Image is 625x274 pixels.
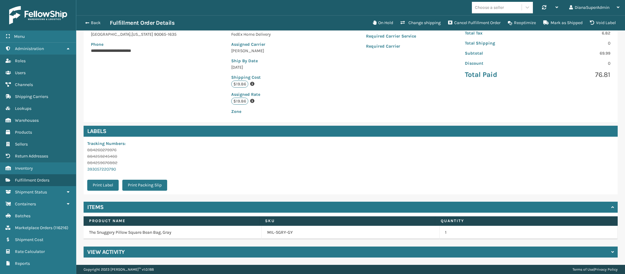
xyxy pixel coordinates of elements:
[366,33,416,39] p: Required Carrier Service
[401,20,405,25] i: Change shipping
[541,40,610,46] p: 0
[154,32,177,37] span: 90065-1635
[84,265,154,274] p: Copyright 2023 [PERSON_NAME]™ v 1.0.188
[15,70,26,75] span: Users
[265,218,430,224] label: SKU
[87,167,116,172] a: 393057220790
[14,34,25,39] span: Menu
[87,141,126,146] span: Tracking Numbers :
[87,180,119,191] button: Print Label
[131,32,131,37] span: ,
[231,98,248,105] p: $19.86
[573,267,594,272] a: Terms of Use
[231,48,317,54] p: [PERSON_NAME]
[15,130,32,135] span: Products
[441,218,605,224] label: Quantity
[508,21,512,25] i: Reoptimize
[87,153,171,160] p: 884259245460
[231,64,317,70] p: [DATE]
[475,4,504,11] div: Choose a seller
[465,50,534,56] p: Subtotal
[15,82,33,87] span: Channels
[15,142,28,147] span: Sellers
[444,17,504,29] button: Cancel Fulfillment Order
[540,17,586,29] button: Mark as Shipped
[87,248,125,256] h4: View Activity
[397,17,444,29] button: Change shipping
[131,32,153,37] span: [US_STATE]
[541,50,610,56] p: 69.99
[9,6,67,24] img: logo
[82,20,110,26] button: Back
[465,60,534,67] p: Discount
[15,118,39,123] span: Warehouses
[573,265,618,274] div: |
[586,17,620,29] button: Void Label
[91,41,182,48] p: Phone
[84,126,618,137] h4: Labels
[15,249,45,254] span: Rate Calculator
[15,178,49,183] span: Fulfillment Orders
[15,58,26,63] span: Roles
[122,180,167,191] button: Print Packing Slip
[15,46,44,51] span: Administration
[15,153,48,159] span: Return Addresses
[15,201,36,207] span: Containers
[15,166,33,171] span: Inventory
[231,74,317,81] p: Shipping Cost
[87,160,171,166] p: 884259676882
[369,17,397,29] button: On Hold
[15,189,47,195] span: Shipment Status
[15,225,52,230] span: Marketplace Orders
[504,17,540,29] button: Reoptimize
[594,267,618,272] a: Privacy Policy
[231,91,317,98] p: Assigned Rate
[231,58,317,64] p: Ship By Date
[231,108,317,115] p: Zone
[541,60,610,67] p: 0
[366,43,416,49] p: Required Carrier
[15,213,31,218] span: Batches
[231,81,248,88] p: $19.86
[87,204,104,211] h4: Items
[267,229,293,236] a: MIL-SGRY-GY
[110,19,174,27] h3: Fulfillment Order Details
[84,226,262,239] td: The Snuggery Pillow Square Bean Bag, Gray
[15,106,31,111] span: Lookups
[440,226,618,239] td: 1
[590,20,594,25] i: VOIDLABEL
[231,41,317,48] p: Assigned Carrier
[53,225,68,230] span: ( 116216 )
[541,30,610,36] p: 6.82
[541,70,610,79] p: 76.81
[465,30,534,36] p: Total Tax
[89,218,254,224] label: Product Name
[15,261,30,266] span: Reports
[373,20,376,25] i: On Hold
[87,147,171,153] p: 884260279976
[231,31,317,38] p: FedEx Home Delivery
[543,20,549,25] i: Mark as Shipped
[15,94,48,99] span: Shipping Carriers
[448,20,452,25] i: Cancel Fulfillment Order
[465,70,534,79] p: Total Paid
[91,32,131,37] span: [GEOGRAPHIC_DATA]
[15,237,43,242] span: Shipment Cost
[465,40,534,46] p: Total Shipping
